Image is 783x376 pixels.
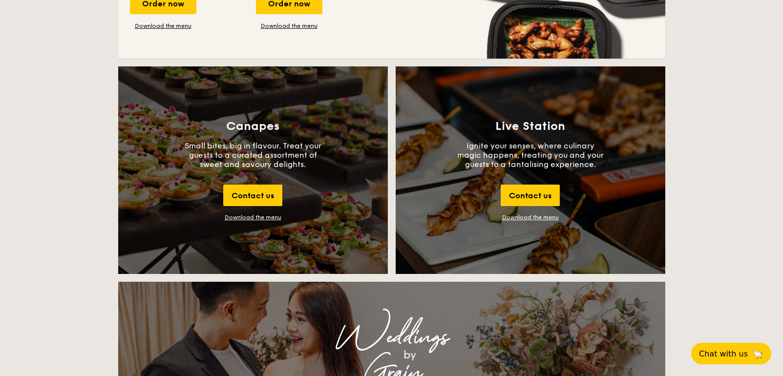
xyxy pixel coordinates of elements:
[752,348,763,359] span: 🦙
[501,185,560,206] div: Contact us
[180,141,326,169] p: Small bites, big in flavour. Treat your guests to a curated assortment of sweet and savoury delig...
[204,329,579,346] div: Weddings
[495,120,565,133] h3: Live Station
[240,346,579,364] div: by
[256,22,322,30] a: Download the menu
[226,120,279,133] h3: Canapes
[130,22,196,30] a: Download the menu
[225,214,281,221] div: Download the menu
[223,185,282,206] div: Contact us
[699,349,748,358] span: Chat with us
[691,343,771,364] button: Chat with us🦙
[502,214,559,221] a: Download the menu
[457,141,604,169] p: Ignite your senses, where culinary magic happens, treating you and your guests to a tantalising e...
